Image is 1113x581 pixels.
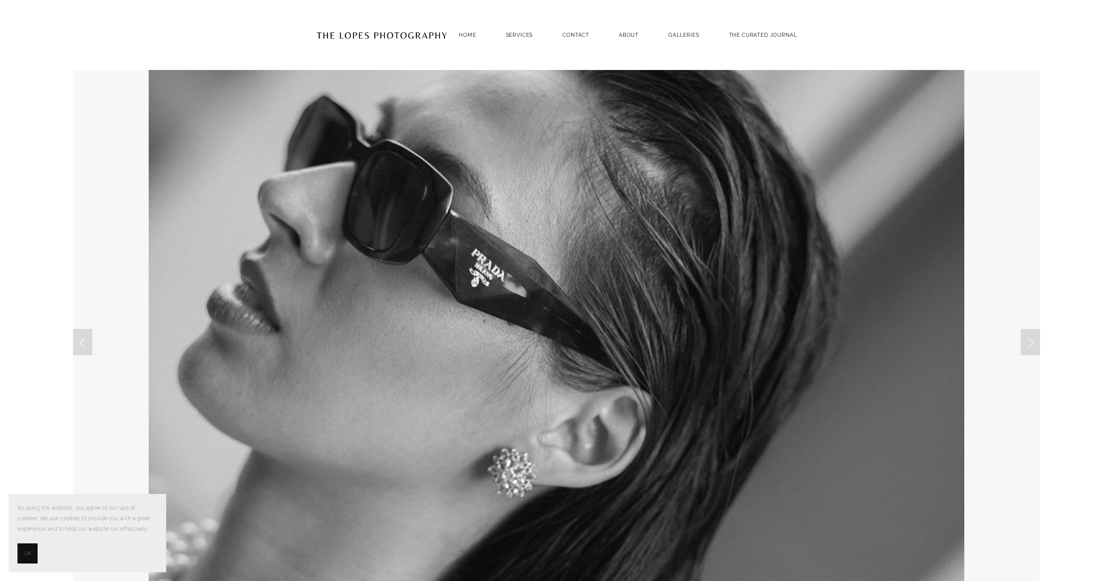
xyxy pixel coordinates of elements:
span: OK [24,548,31,559]
img: Portugal Wedding Photographer | The Lopes Photography [316,14,447,56]
a: SERVICES [506,32,533,38]
section: Cookie banner [9,494,166,572]
a: ABOUT [619,29,638,41]
a: Previous Slide [73,329,92,355]
a: Next Slide [1021,329,1040,355]
p: By using this website, you agree to our use of cookies. We use cookies to provide you with a grea... [17,503,157,535]
a: Home [459,29,476,41]
button: OK [17,543,38,563]
a: Contact [562,29,589,41]
a: GALLERIES [668,29,699,41]
a: THE CURATED JOURNAL [729,29,797,41]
